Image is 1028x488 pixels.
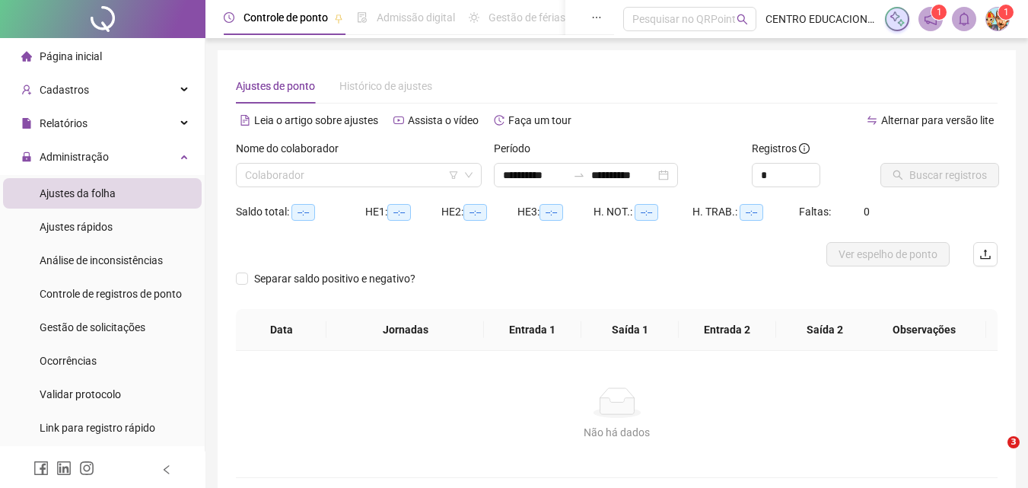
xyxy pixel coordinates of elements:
[254,424,979,441] div: Não há dados
[40,151,109,163] span: Administração
[21,152,32,162] span: lock
[799,143,810,154] span: info-circle
[979,248,991,260] span: upload
[236,203,365,221] div: Saldo total:
[881,114,994,126] span: Alternar para versão lite
[40,187,116,199] span: Ajustes da folha
[1004,7,1009,18] span: 1
[679,309,776,351] th: Entrada 2
[594,203,692,221] div: H. NOT.:
[393,115,404,126] span: youtube
[464,171,473,180] span: down
[21,118,32,129] span: file
[826,242,950,266] button: Ver espelho de ponto
[248,270,422,287] span: Separar saldo positivo e negativo?
[1007,436,1020,448] span: 3
[33,461,49,476] span: facebook
[236,80,315,92] span: Ajustes de ponto
[976,436,1013,473] iframe: Intercom live chat
[40,288,182,300] span: Controle de registros de ponto
[161,464,172,475] span: left
[494,115,504,126] span: history
[469,12,479,23] span: sun
[692,203,799,221] div: H. TRAB.:
[957,12,971,26] span: bell
[862,309,986,351] th: Observações
[591,12,602,23] span: ellipsis
[937,7,942,18] span: 1
[254,114,378,126] span: Leia o artigo sobre ajustes
[889,11,905,27] img: sparkle-icon.fc2bf0ac1784a2077858766a79e2daf3.svg
[752,140,810,157] span: Registros
[408,114,479,126] span: Assista o vídeo
[874,321,974,338] span: Observações
[986,8,1009,30] img: 36163
[635,204,658,221] span: --:--
[291,204,315,221] span: --:--
[463,204,487,221] span: --:--
[224,12,234,23] span: clock-circle
[40,254,163,266] span: Análise de inconsistências
[924,12,937,26] span: notification
[40,321,145,333] span: Gestão de solicitações
[867,115,877,126] span: swap
[21,85,32,95] span: user-add
[799,206,833,218] span: Faltas:
[737,14,748,25] span: search
[56,461,72,476] span: linkedin
[40,422,155,434] span: Link para registro rápido
[489,11,565,24] span: Gestão de férias
[40,50,102,62] span: Página inicial
[573,169,585,181] span: to
[79,461,94,476] span: instagram
[40,84,89,96] span: Cadastros
[377,11,455,24] span: Admissão digital
[40,117,88,129] span: Relatórios
[494,140,540,157] label: Período
[776,309,874,351] th: Saída 2
[740,204,763,221] span: --:--
[517,203,594,221] div: HE 3:
[765,11,876,27] span: CENTRO EDUCACIONAL [PERSON_NAME] DE B
[357,12,368,23] span: file-done
[441,203,517,221] div: HE 2:
[864,206,870,218] span: 0
[573,169,585,181] span: swap-right
[581,309,679,351] th: Saída 1
[931,5,947,20] sup: 1
[240,115,250,126] span: file-text
[998,5,1014,20] sup: Atualize o seu contato no menu Meus Dados
[40,388,121,400] span: Validar protocolo
[508,114,571,126] span: Faça um tour
[880,163,999,187] button: Buscar registros
[449,171,458,180] span: filter
[387,204,411,221] span: --:--
[365,203,441,221] div: HE 1:
[21,51,32,62] span: home
[484,309,581,351] th: Entrada 1
[334,14,343,23] span: pushpin
[40,355,97,367] span: Ocorrências
[243,11,328,24] span: Controle de ponto
[339,80,432,92] span: Histórico de ajustes
[539,204,563,221] span: --:--
[326,309,483,351] th: Jornadas
[40,221,113,233] span: Ajustes rápidos
[236,309,326,351] th: Data
[236,140,349,157] label: Nome do colaborador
